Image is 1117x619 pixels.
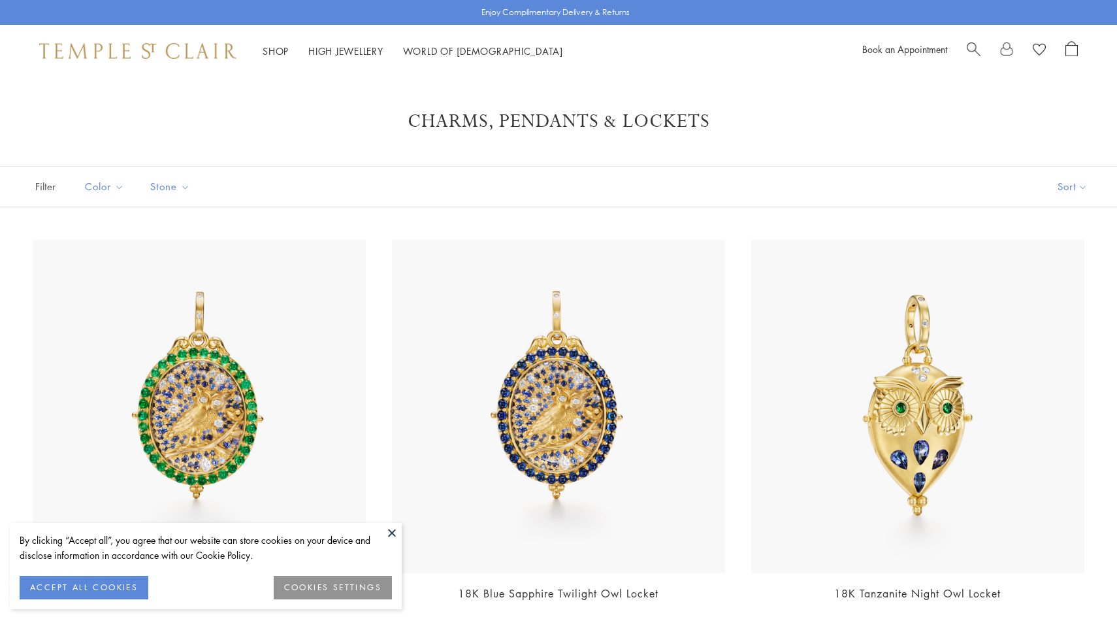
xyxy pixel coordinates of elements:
[140,172,200,201] button: Stone
[1033,41,1046,61] a: View Wishlist
[1028,167,1117,207] button: Show sort by
[52,110,1065,133] h1: Charms, Pendants & Lockets
[274,576,392,599] button: COOKIES SETTINGS
[481,6,630,19] p: Enjoy Complimentary Delivery & Returns
[458,586,658,601] a: 18K Blue Sapphire Twilight Owl Locket
[20,576,148,599] button: ACCEPT ALL COOKIES
[263,43,563,59] nav: Main navigation
[967,41,980,61] a: Search
[263,44,289,58] a: ShopShop
[20,533,392,563] div: By clicking “Accept all”, you agree that our website can store cookies on your device and disclos...
[403,44,563,58] a: World of [DEMOGRAPHIC_DATA]World of [DEMOGRAPHIC_DATA]
[834,586,1001,601] a: 18K Tanzanite Night Owl Locket
[1065,41,1078,61] a: Open Shopping Bag
[392,240,725,573] img: 18K Blue Sapphire Nocturne Owl Locket
[308,44,383,58] a: High JewelleryHigh Jewellery
[144,178,200,195] span: Stone
[78,178,134,195] span: Color
[751,240,1084,573] img: 18K Tanzanite Night Owl Locket
[33,240,366,573] img: 18K Emerald Nocturne Owl Locket
[862,42,947,56] a: Book an Appointment
[39,43,236,59] img: Temple St. Clair
[75,172,134,201] button: Color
